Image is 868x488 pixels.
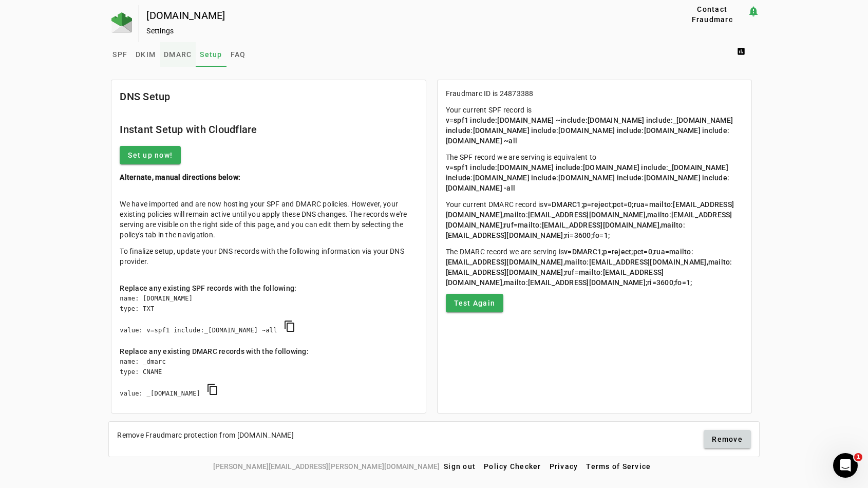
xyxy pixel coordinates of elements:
p: The SPF record we are serving is equivalent to [446,152,743,193]
p: We have imported and are now hosting your SPF and DMARC policies. However, your existing policies... [120,199,417,240]
span: Set up now! [128,150,173,160]
button: Policy Checker [480,457,545,476]
span: Test Again [454,298,496,308]
a: Setup [196,42,226,67]
div: Replace any existing SPF records with the following: [120,283,417,293]
a: FAQ [227,42,250,67]
div: Settings [146,26,645,36]
div: name: _dmarc type: CNAME value: _[DOMAIN_NAME] [120,356,417,409]
button: copy SPF [277,314,302,339]
span: Setup [200,51,222,58]
button: Privacy [545,457,582,476]
mat-card-title: DNS Setup [120,88,170,105]
b: Alternate, manual directions below: [120,173,240,181]
div: Replace any existing DMARC records with the following: [120,346,417,356]
span: SPF [112,51,127,58]
p: Fraudmarc ID is 24873388 [446,88,743,99]
span: FAQ [231,51,246,58]
button: Set up now! [120,146,181,164]
button: Remove [704,430,751,448]
span: Terms of Service [586,462,651,471]
h2: Instant Setup with Cloudflare [120,121,417,138]
a: SPF [108,42,131,67]
span: DMARC [164,51,192,58]
button: Test Again [446,294,504,312]
p: The DMARC record we are serving is [446,247,743,288]
span: [PERSON_NAME][EMAIL_ADDRESS][PERSON_NAME][DOMAIN_NAME] [213,461,440,472]
button: Contact Fraudmarc [677,5,747,24]
mat-icon: notification_important [747,5,760,17]
span: 1 [854,453,862,461]
a: DMARC [160,42,196,67]
p: To finalize setup, update your DNS records with the following information via your DNS provider. [120,246,417,267]
span: v=spf1 include:[DOMAIN_NAME] ~include:[DOMAIN_NAME] include:_[DOMAIN_NAME] include:[DOMAIN_NAME] ... [446,116,735,145]
button: Sign out [440,457,480,476]
div: [DOMAIN_NAME] [146,10,645,21]
div: Remove Fraudmarc protection from [DOMAIN_NAME] [117,430,294,440]
span: DKIM [136,51,156,58]
span: Remove [712,434,743,444]
button: Terms of Service [582,457,655,476]
p: Your current DMARC record is [446,199,743,240]
p: Your current SPF record is [446,105,743,146]
iframe: Intercom live chat [833,453,858,478]
img: Fraudmarc Logo [111,12,132,33]
span: v=spf1 include:[DOMAIN_NAME] include:[DOMAIN_NAME] include:_[DOMAIN_NAME] include:[DOMAIN_NAME] i... [446,163,730,192]
span: Policy Checker [484,462,541,471]
span: Contact Fraudmarc [682,4,743,25]
span: v=DMARC1;p=reject;pct=0;rua=mailto:[EMAIL_ADDRESS][DOMAIN_NAME],mailto:[EMAIL_ADDRESS][DOMAIN_NAM... [446,200,734,239]
div: name: [DOMAIN_NAME] type: TXT value: v=spf1 include:_[DOMAIN_NAME] ~all [120,293,417,346]
button: copy DMARC [200,377,225,402]
span: Privacy [550,462,578,471]
span: v=DMARC1;p=reject;pct=0;rua=mailto:[EMAIL_ADDRESS][DOMAIN_NAME],mailto:[EMAIL_ADDRESS][DOMAIN_NAM... [446,248,732,287]
a: DKIM [131,42,160,67]
span: Sign out [444,462,476,471]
